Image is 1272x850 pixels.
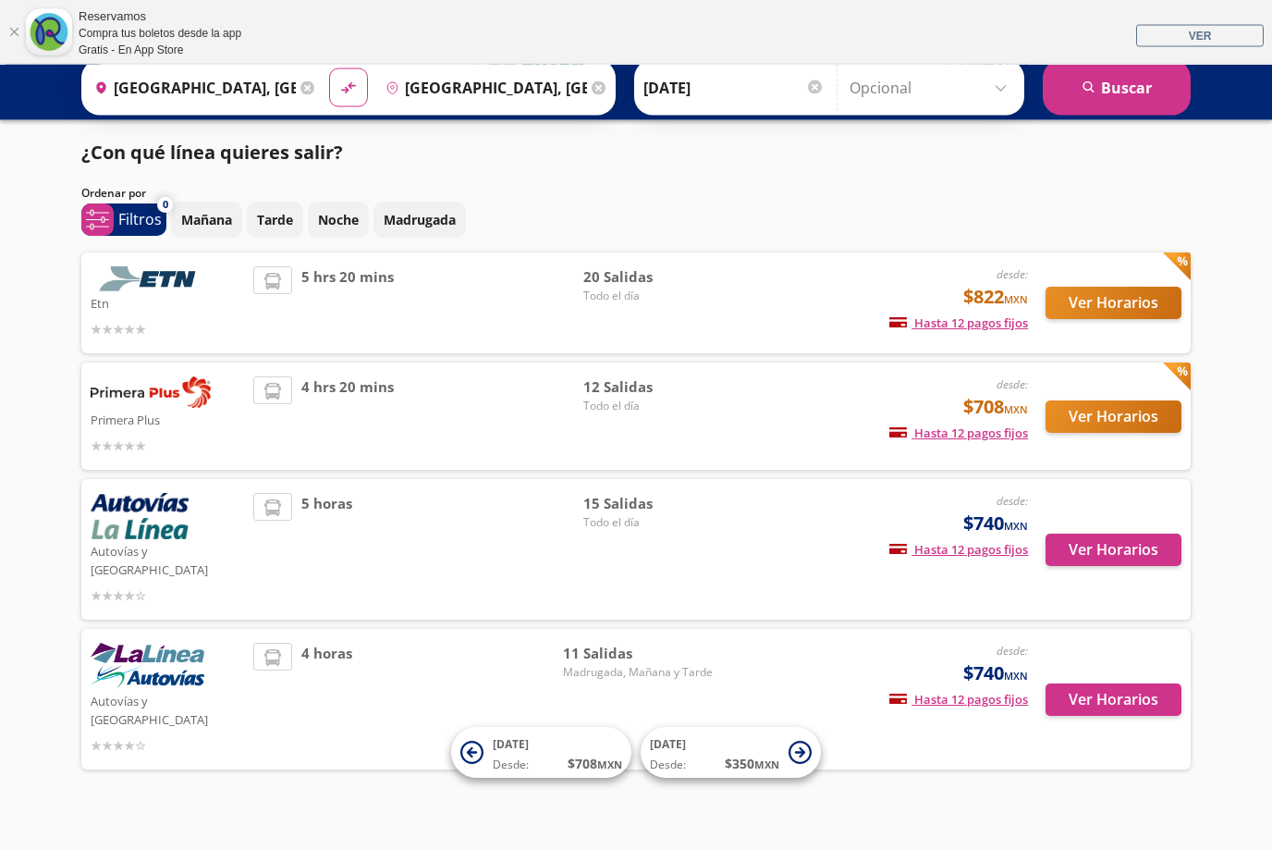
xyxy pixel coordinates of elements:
[451,728,631,779] button: [DATE]Desde:$708MXN
[583,399,713,415] span: Todo el día
[378,65,587,111] input: Buscar Destino
[118,209,162,231] p: Filtros
[81,140,343,167] p: ¿Con qué línea quieres salir?
[493,737,529,753] span: [DATE]
[1004,293,1028,307] small: MXN
[301,377,394,457] span: 4 hrs 20 mins
[963,660,1028,688] span: $740
[81,204,166,237] button: 0Filtros
[597,758,622,772] small: MXN
[963,511,1028,538] span: $740
[563,665,713,682] span: Madrugada, Mañana y Tarde
[181,211,232,230] p: Mañana
[1046,288,1181,320] button: Ver Horarios
[997,644,1028,659] em: desde:
[889,425,1028,442] span: Hasta 12 pagos fijos
[247,203,303,239] button: Tarde
[8,27,19,38] a: Cerrar
[963,284,1028,312] span: $822
[641,728,821,779] button: [DATE]Desde:$350MXN
[493,758,529,774] span: Desde:
[997,377,1028,393] em: desde:
[583,289,713,305] span: Todo el día
[963,394,1028,422] span: $708
[91,267,211,292] img: Etn
[373,203,466,239] button: Madrugada
[1046,684,1181,717] button: Ver Horarios
[583,494,713,515] span: 15 Salidas
[81,186,146,203] p: Ordenar por
[308,203,369,239] button: Noche
[1189,30,1212,43] span: VER
[384,211,456,230] p: Madrugada
[725,755,779,774] span: $ 350
[643,65,825,111] input: Elegir Fecha
[79,25,241,42] div: Compra tus boletos desde la app
[650,758,686,774] span: Desde:
[91,409,244,431] p: Primera Plus
[1004,520,1028,534] small: MXN
[650,737,686,753] span: [DATE]
[1046,535,1181,567] button: Ver Horarios
[889,692,1028,708] span: Hasta 12 pagos fijos
[563,644,713,665] span: 11 Salidas
[171,203,242,239] button: Mañana
[163,198,168,214] span: 0
[301,494,352,607] span: 5 horas
[1046,401,1181,434] button: Ver Horarios
[1136,25,1264,47] a: VER
[91,690,244,730] p: Autovías y [GEOGRAPHIC_DATA]
[79,42,241,58] div: Gratis - En App Store
[889,315,1028,332] span: Hasta 12 pagos fijos
[583,377,713,399] span: 12 Salidas
[301,644,352,757] span: 4 horas
[850,65,1015,111] input: Opcional
[301,267,394,340] span: 5 hrs 20 mins
[318,211,359,230] p: Noche
[1004,670,1028,684] small: MXN
[257,211,293,230] p: Tarde
[997,494,1028,510] em: desde:
[87,65,296,111] input: Buscar Origen
[91,494,189,540] img: Autovías y La Línea
[91,377,211,409] img: Primera Plus
[889,542,1028,559] span: Hasta 12 pagos fijos
[997,267,1028,283] em: desde:
[79,7,241,26] div: Reservamos
[91,644,204,690] img: Autovías y La Línea
[568,755,622,774] span: $ 708
[583,267,713,289] span: 20 Salidas
[1043,60,1191,116] button: Buscar
[1004,403,1028,417] small: MXN
[583,515,713,532] span: Todo el día
[91,540,244,580] p: Autovías y [GEOGRAPHIC_DATA]
[91,292,244,314] p: Etn
[754,758,779,772] small: MXN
